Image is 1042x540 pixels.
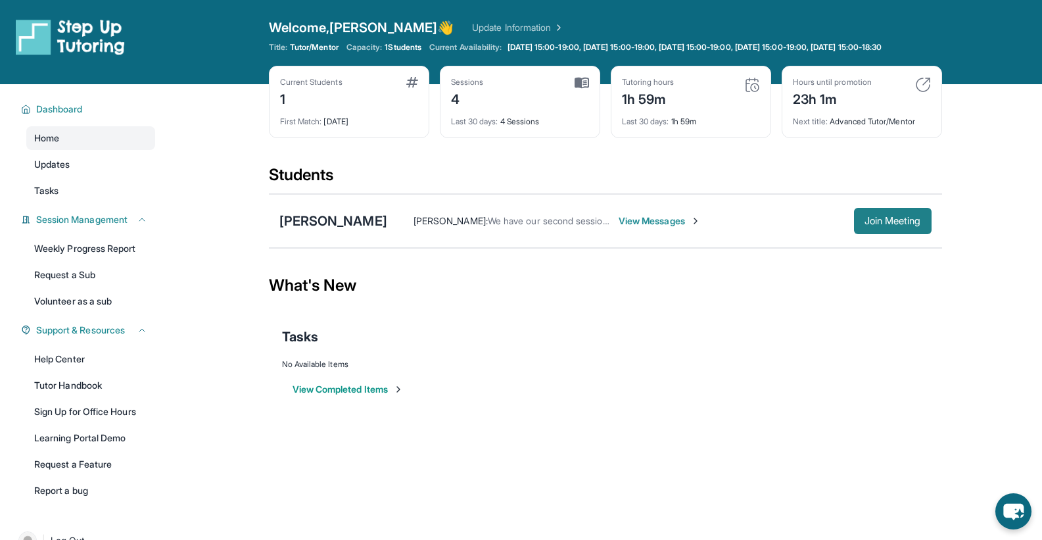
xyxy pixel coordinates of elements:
div: Tutoring hours [622,77,675,87]
img: card [744,77,760,93]
span: [DATE] 15:00-19:00, [DATE] 15:00-19:00, [DATE] 15:00-19:00, [DATE] 15:00-19:00, [DATE] 15:00-18:30 [508,42,882,53]
span: Home [34,132,59,145]
span: Dashboard [36,103,83,116]
button: Session Management [31,213,147,226]
span: Session Management [36,213,128,226]
button: Join Meeting [854,208,932,234]
span: Last 30 days : [622,116,669,126]
div: 4 Sessions [451,109,589,127]
span: We have our second session planned for 4 pm [DATE]. I'm looking forward to it! [488,215,818,226]
span: Capacity: [346,42,383,53]
span: Support & Resources [36,324,125,337]
div: [DATE] [280,109,418,127]
span: Current Availability: [429,42,502,53]
a: Help Center [26,347,155,371]
span: Tasks [282,328,318,346]
a: Update Information [472,21,564,34]
div: Hours until promotion [793,77,872,87]
a: Sign Up for Office Hours [26,400,155,424]
a: Learning Portal Demo [26,426,155,450]
div: What's New [269,257,942,314]
img: Chevron Right [551,21,564,34]
div: [PERSON_NAME] [279,212,387,230]
img: card [575,77,589,89]
a: Updates [26,153,155,176]
div: 1h 59m [622,109,760,127]
div: Students [269,164,942,193]
span: First Match : [280,116,322,126]
div: 1h 59m [622,87,675,109]
span: Title: [269,42,287,53]
div: 23h 1m [793,87,872,109]
button: Support & Resources [31,324,147,337]
div: Sessions [451,77,484,87]
a: Tasks [26,179,155,203]
img: logo [16,18,125,55]
div: Advanced Tutor/Mentor [793,109,931,127]
span: Last 30 days : [451,116,498,126]
a: Report a bug [26,479,155,503]
a: Home [26,126,155,150]
div: 1 [280,87,343,109]
div: No Available Items [282,359,929,370]
img: Chevron-Right [690,216,701,226]
span: [PERSON_NAME] : [414,215,488,226]
button: Dashboard [31,103,147,116]
span: Tutor/Mentor [290,42,339,53]
div: Current Students [280,77,343,87]
span: Welcome, [PERSON_NAME] 👋 [269,18,454,37]
a: Tutor Handbook [26,374,155,397]
span: 1 Students [385,42,421,53]
img: card [915,77,931,93]
span: Tasks [34,184,59,197]
a: Weekly Progress Report [26,237,155,260]
a: Request a Sub [26,263,155,287]
span: View Messages [619,214,701,228]
button: View Completed Items [293,383,404,396]
a: Volunteer as a sub [26,289,155,313]
span: Join Meeting [864,217,921,225]
span: Updates [34,158,70,171]
a: [DATE] 15:00-19:00, [DATE] 15:00-19:00, [DATE] 15:00-19:00, [DATE] 15:00-19:00, [DATE] 15:00-18:30 [505,42,885,53]
button: chat-button [995,493,1031,529]
a: Request a Feature [26,453,155,476]
span: Next title : [793,116,828,126]
div: 4 [451,87,484,109]
img: card [406,77,418,87]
